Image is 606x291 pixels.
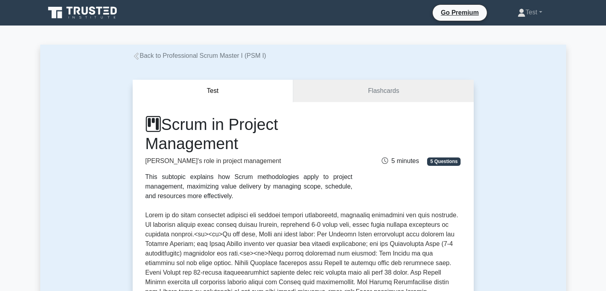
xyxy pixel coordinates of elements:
[133,52,266,59] a: Back to Professional Scrum Master I (PSM I)
[427,157,461,165] span: 5 Questions
[293,80,473,102] a: Flashcards
[436,8,483,18] a: Go Premium
[145,156,353,166] p: [PERSON_NAME]'s role in project management
[145,172,353,201] div: This subtopic explains how Scrum methodologies apply to project management, maximizing value deli...
[145,115,353,153] h1: Scrum in Project Management
[498,4,561,20] a: Test
[382,157,419,164] span: 5 minutes
[133,80,294,102] button: Test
